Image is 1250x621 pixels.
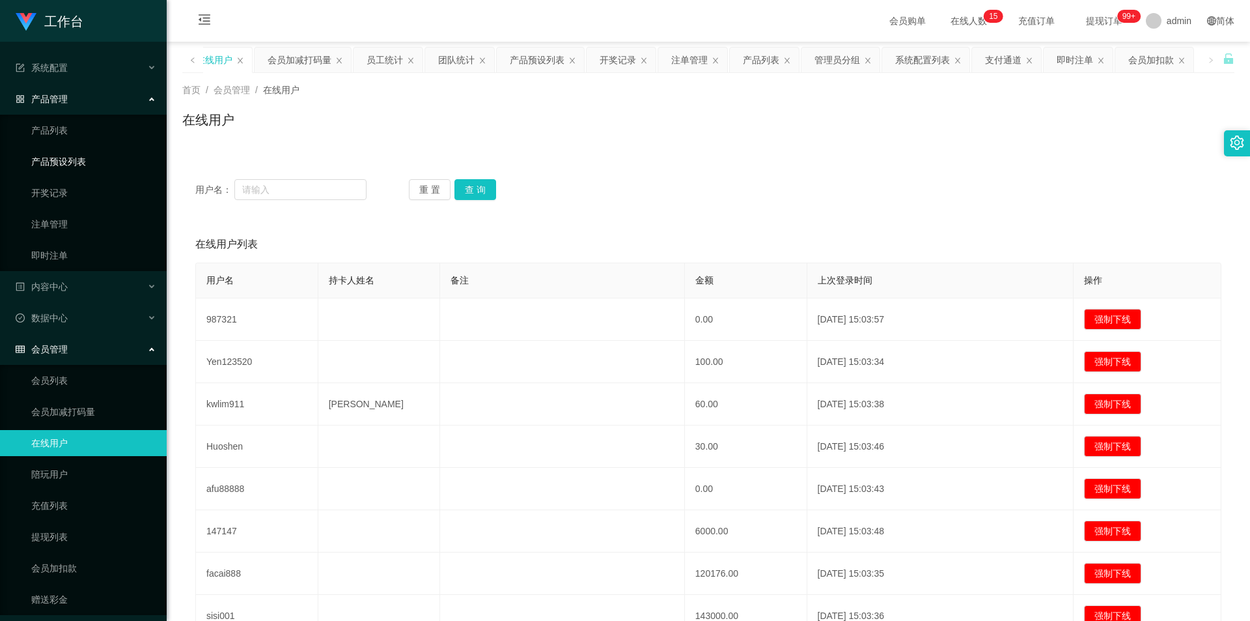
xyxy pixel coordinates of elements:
[985,48,1021,72] div: 支付通道
[196,341,318,383] td: Yen123520
[1223,53,1234,65] i: 图标: unlock
[510,48,564,72] div: 产品预设列表
[329,275,374,285] span: 持卡人姓名
[31,524,156,550] a: 提现列表
[318,383,441,426] td: [PERSON_NAME]
[196,383,318,426] td: kwlim911
[31,493,156,519] a: 充值列表
[1207,16,1216,25] i: 图标: global
[600,48,636,72] div: 开奖记录
[1079,16,1129,25] span: 提现订单
[685,553,807,595] td: 120176.00
[196,426,318,468] td: Huoshen
[954,57,962,65] i: 图标: close
[685,468,807,510] td: 0.00
[407,57,415,65] i: 图标: close
[818,275,872,285] span: 上次登录时间
[16,94,68,104] span: 产品管理
[16,16,83,26] a: 工作台
[864,57,872,65] i: 图标: close
[16,63,68,73] span: 系统配置
[1230,136,1244,150] i: 图标: setting
[451,275,469,285] span: 备注
[268,48,331,72] div: 会员加减打码量
[895,48,950,72] div: 系统配置列表
[568,57,576,65] i: 图标: close
[31,149,156,175] a: 产品预设列表
[31,430,156,456] a: 在线用户
[1084,521,1141,542] button: 强制下线
[989,10,993,23] p: 1
[814,48,860,72] div: 管理员分组
[1097,57,1105,65] i: 图标: close
[1208,57,1214,63] i: 图标: right
[409,179,451,200] button: 重 置
[335,57,343,65] i: 图标: close
[16,94,25,104] i: 图标: appstore-o
[16,13,36,31] img: logo.9652507e.png
[263,85,299,95] span: 在线用户
[31,399,156,425] a: 会员加减打码量
[196,298,318,341] td: 987321
[31,242,156,268] a: 即时注单
[1057,48,1093,72] div: 即时注单
[206,275,234,285] span: 用户名
[984,10,1003,23] sup: 15
[206,85,208,95] span: /
[807,298,1074,341] td: [DATE] 15:03:57
[182,85,201,95] span: 首页
[182,110,234,130] h1: 在线用户
[214,85,250,95] span: 会员管理
[1117,10,1141,23] sup: 1054
[16,344,68,354] span: 会员管理
[807,468,1074,510] td: [DATE] 15:03:43
[1084,436,1141,457] button: 强制下线
[16,282,68,292] span: 内容中心
[182,1,227,42] i: 图标: menu-fold
[695,275,714,285] span: 金额
[1084,351,1141,372] button: 强制下线
[16,345,25,354] i: 图标: table
[196,468,318,510] td: afu88888
[367,48,403,72] div: 员工统计
[16,282,25,291] i: 图标: profile
[196,553,318,595] td: facai888
[807,341,1074,383] td: [DATE] 15:03:34
[685,383,807,426] td: 60.00
[685,426,807,468] td: 30.00
[196,48,232,72] div: 在线用户
[1178,57,1186,65] i: 图标: close
[31,368,156,394] a: 会员列表
[1128,48,1174,72] div: 会员加扣款
[1084,478,1141,499] button: 强制下线
[743,48,779,72] div: 产品列表
[685,298,807,341] td: 0.00
[196,510,318,553] td: 147147
[16,63,25,72] i: 图标: form
[783,57,791,65] i: 图标: close
[807,426,1074,468] td: [DATE] 15:03:46
[189,57,196,63] i: 图标: left
[31,586,156,613] a: 赠送彩金
[31,117,156,143] a: 产品列表
[234,179,367,200] input: 请输入
[16,313,68,323] span: 数据中心
[255,85,258,95] span: /
[16,313,25,323] i: 图标: check-circle-o
[195,237,258,252] span: 在线用户列表
[1012,16,1061,25] span: 充值订单
[685,510,807,553] td: 6000.00
[1025,57,1033,65] i: 图标: close
[438,48,475,72] div: 团队统计
[807,553,1074,595] td: [DATE] 15:03:35
[1084,394,1141,414] button: 强制下线
[1084,563,1141,584] button: 强制下线
[807,383,1074,426] td: [DATE] 15:03:38
[31,180,156,206] a: 开奖记录
[671,48,708,72] div: 注单管理
[807,510,1074,553] td: [DATE] 15:03:48
[993,10,998,23] p: 5
[236,57,244,65] i: 图标: close
[1084,309,1141,330] button: 强制下线
[31,461,156,487] a: 陪玩用户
